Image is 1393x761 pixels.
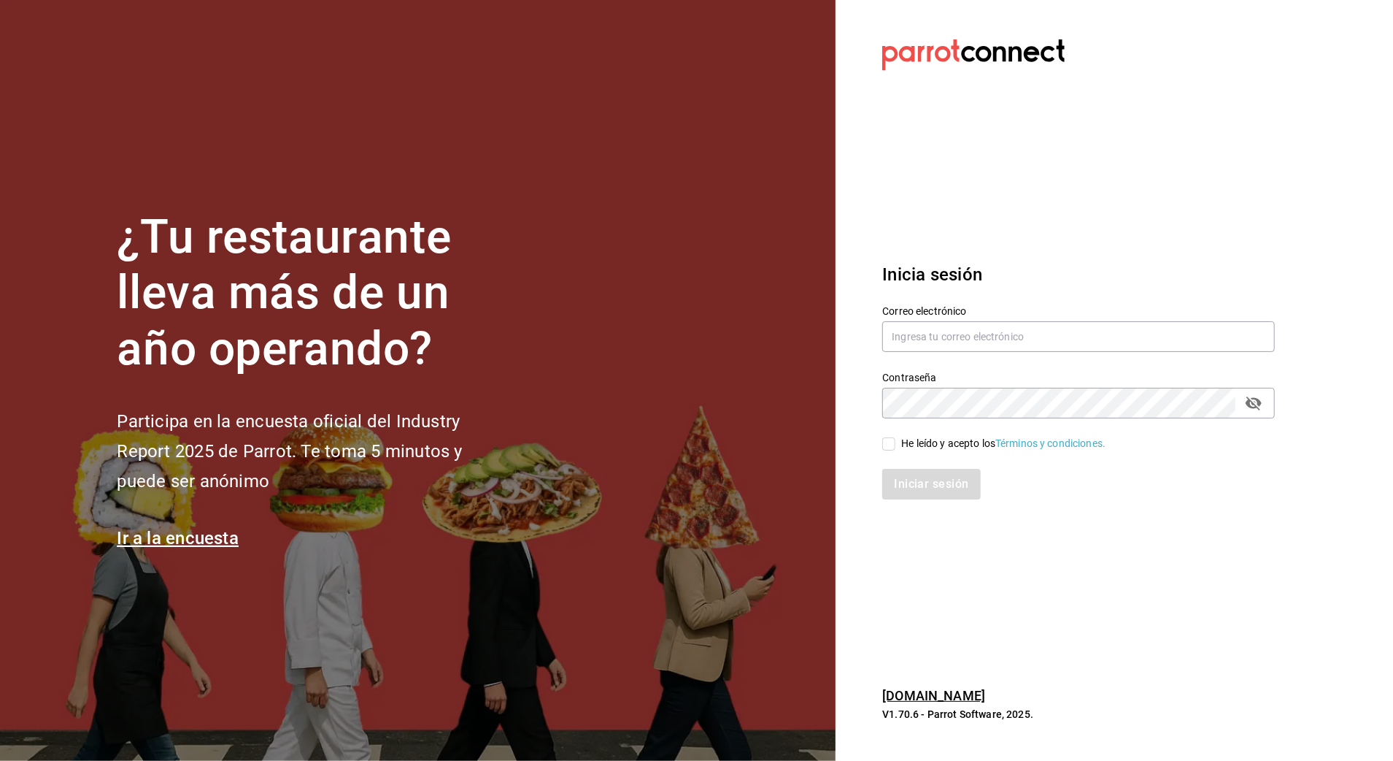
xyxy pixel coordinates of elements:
a: Términos y condiciones. [995,437,1105,449]
label: Contraseña [882,372,1275,383]
input: Ingresa tu correo electrónico [882,321,1275,352]
p: V1.70.6 - Parrot Software, 2025. [882,707,1275,722]
a: [DOMAIN_NAME] [882,688,985,703]
h2: Participa en la encuesta oficial del Industry Report 2025 de Parrot. Te toma 5 minutos y puede se... [117,407,511,496]
div: He leído y acepto los [901,436,1105,451]
h1: ¿Tu restaurante lleva más de un año operando? [117,210,511,378]
a: Ir a la encuesta [117,528,239,548]
button: passwordField [1241,391,1266,416]
h3: Inicia sesión [882,261,1275,288]
label: Correo electrónico [882,306,1275,316]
